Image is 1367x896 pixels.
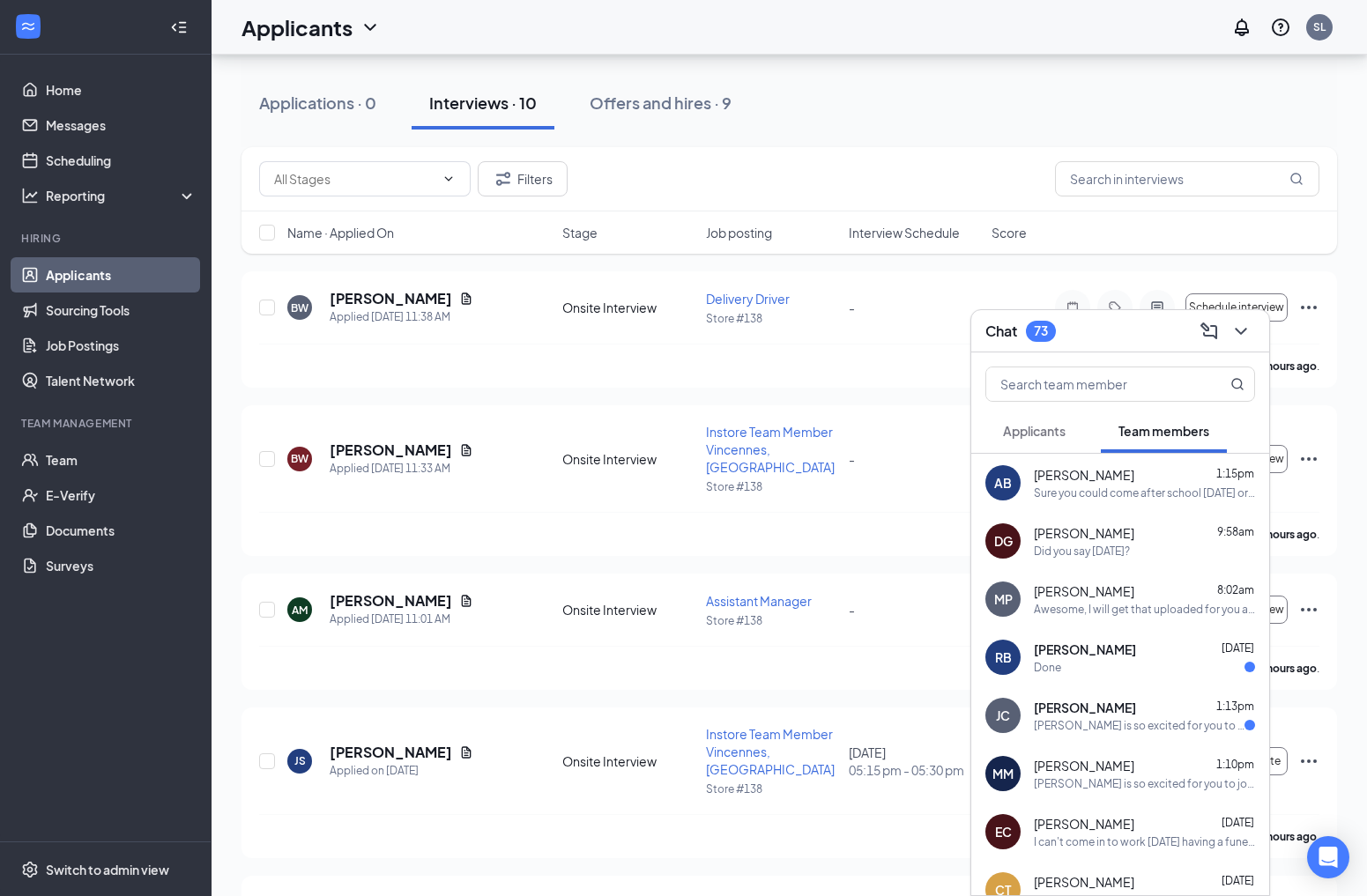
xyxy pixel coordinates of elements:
svg: QuestionInfo [1270,17,1291,38]
svg: Ellipses [1298,599,1319,620]
a: Home [46,72,197,107]
div: Applications · 0 [259,92,376,114]
div: JC [996,707,1010,724]
span: Team members [1118,423,1209,439]
svg: Ellipses [1298,448,1319,470]
p: Store #138 [706,613,838,628]
a: Messages [46,107,197,143]
span: [PERSON_NAME] [1034,641,1136,658]
span: Delivery Driver [706,291,790,307]
div: Onsite Interview [562,299,695,316]
span: [PERSON_NAME] [1034,873,1134,891]
div: Applied [DATE] 11:01 AM [330,611,473,628]
b: 2 hours ago [1259,359,1317,373]
button: ComposeMessage [1195,317,1223,345]
svg: MagnifyingGlass [1230,377,1244,391]
svg: Document [459,292,473,306]
div: AM [292,603,308,618]
h3: Chat [985,322,1017,341]
div: Reporting [46,187,197,204]
span: 1:10pm [1216,758,1254,771]
span: Score [992,224,1027,241]
span: - [849,602,855,618]
span: - [849,451,855,467]
div: Onsite Interview [562,450,695,468]
svg: Collapse [170,19,188,36]
svg: Ellipses [1298,297,1319,318]
svg: Tag [1104,300,1126,315]
a: Documents [46,513,197,548]
div: Did you say [DATE]? [1034,544,1130,559]
span: Applicants [1003,423,1066,439]
input: All Stages [274,169,435,189]
div: MP [994,590,1013,608]
span: Job posting [706,224,772,241]
span: [DATE] [1222,874,1254,887]
div: BW [291,300,308,315]
span: [PERSON_NAME] [1034,466,1134,484]
div: AB [994,474,1012,492]
div: Hiring [21,231,193,246]
span: 05:15 pm - 05:30 pm [849,761,981,779]
div: [PERSON_NAME] is so excited for you to join our team! Do you know anyone else who might be intere... [1034,776,1255,791]
svg: Ellipses [1298,751,1319,772]
div: EC [995,823,1012,840]
svg: Notifications [1231,17,1252,38]
p: Store #138 [706,781,838,796]
svg: Note [1062,300,1083,315]
div: BW [291,451,308,466]
div: SL [1313,19,1326,34]
a: Surveys [46,548,197,583]
span: [PERSON_NAME] [1034,757,1134,774]
svg: Document [459,443,473,457]
div: Applied [DATE] 11:38 AM [330,308,473,326]
svg: ChevronDown [360,17,381,38]
a: Talent Network [46,363,197,398]
svg: Analysis [21,187,39,204]
div: Awesome, I will get that uploaded for you and get the hiring complete. The gm will reach out with... [1034,602,1255,617]
span: Name · Applied On [287,224,394,241]
span: [PERSON_NAME] [1034,815,1134,833]
h5: [PERSON_NAME] [330,591,452,611]
span: Assistant Manager [706,593,812,609]
svg: WorkstreamLogo [19,18,37,35]
span: Instore Team Member Vincennes, [GEOGRAPHIC_DATA] [706,424,835,475]
button: ChevronDown [1227,317,1255,345]
h5: [PERSON_NAME] [330,743,452,762]
div: Applied [DATE] 11:33 AM [330,460,473,478]
svg: ComposeMessage [1199,321,1220,342]
p: Store #138 [706,311,838,326]
span: 1:13pm [1216,700,1254,713]
div: Open Intercom Messenger [1307,836,1349,878]
div: Interviews · 10 [429,92,537,114]
div: Onsite Interview [562,601,695,618]
div: Team Management [21,416,193,431]
svg: Filter [493,168,514,189]
span: Schedule interview [1189,301,1284,314]
svg: MagnifyingGlass [1289,172,1304,186]
span: [DATE] [1222,816,1254,829]
a: Job Postings [46,328,197,363]
span: 8:02am [1217,583,1254,596]
div: Sure you could come after school [DATE] or [DATE] whichever works best for you, just let me know [1034,485,1255,500]
span: 9:58am [1217,525,1254,538]
a: E-Verify [46,478,197,513]
svg: ChevronDown [442,172,456,186]
span: [DATE] [1222,641,1254,655]
svg: Document [459,745,473,759]
div: [DATE] [849,744,981,779]
span: Instore Team Member Vincennes, [GEOGRAPHIC_DATA] [706,726,835,777]
svg: ChevronDown [1230,321,1252,342]
span: 1:15pm [1216,467,1254,480]
span: Interview Schedule [849,224,960,241]
span: [PERSON_NAME] [1034,699,1136,716]
b: 3 hours ago [1259,662,1317,675]
input: Search in interviews [1055,161,1319,196]
div: [PERSON_NAME] is so excited for you to join our team! Do you know anyone else who might be intere... [1034,718,1244,733]
a: Scheduling [46,143,197,178]
p: Store #138 [706,479,838,494]
a: Applicants [46,257,197,292]
a: Sourcing Tools [46,292,197,328]
h5: [PERSON_NAME] [330,289,452,308]
div: Done [1034,660,1061,675]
